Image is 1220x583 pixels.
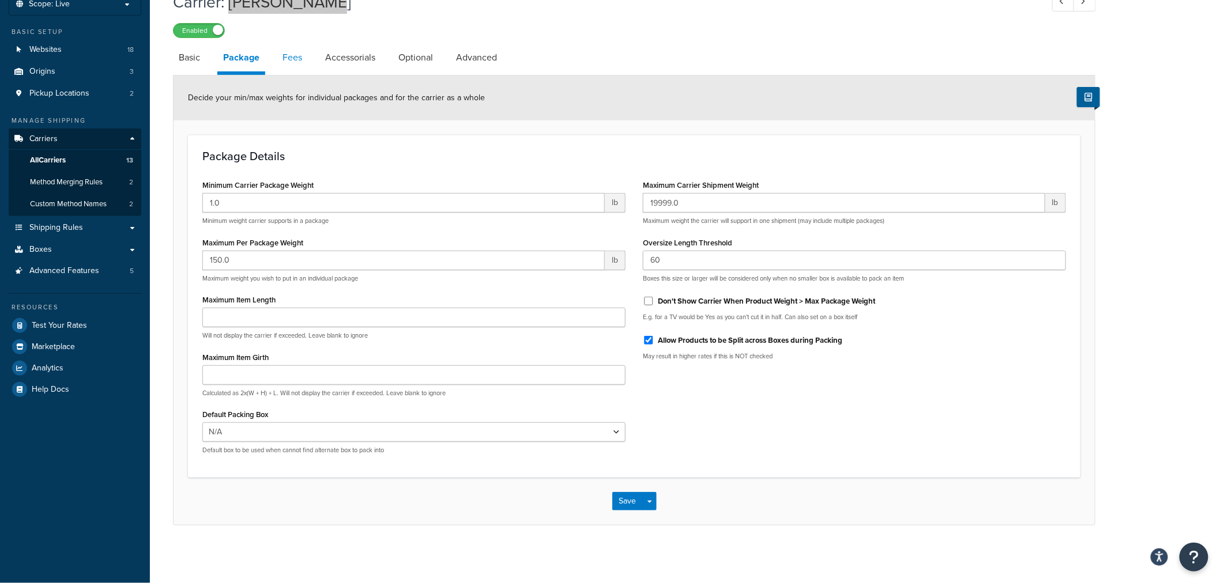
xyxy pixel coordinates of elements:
label: Don't Show Carrier When Product Weight > Max Package Weight [658,296,875,306]
li: Method Merging Rules [9,172,141,193]
label: Minimum Carrier Package Weight [202,181,314,190]
a: Fees [277,44,308,71]
a: Help Docs [9,379,141,400]
a: Marketplace [9,336,141,357]
p: Boxes this size or larger will be considered only when no smaller box is available to pack an item [643,274,1066,283]
button: Open Resource Center [1180,543,1208,571]
span: 2 [130,89,134,99]
span: Marketplace [32,342,75,352]
span: 2 [129,177,133,187]
li: Custom Method Names [9,194,141,215]
span: 5 [130,266,134,276]
a: Boxes [9,239,141,260]
li: Carriers [9,128,141,216]
a: Carriers [9,128,141,150]
p: Maximum weight you wish to put in an individual package [202,274,626,283]
span: lb [605,251,626,270]
p: Default box to be used when cannot find alternate box to pack into [202,446,626,455]
a: Package [217,44,265,75]
span: lb [605,193,626,213]
span: Analytics [32,364,63,373]
label: Allow Products to be Split across Boxes during Packing [658,335,842,346]
p: E.g. for a TV would be Yes as you can't cut it in half. Can also set on a box itself [643,313,1066,321]
a: Websites18 [9,39,141,60]
span: 2 [129,199,133,209]
label: Maximum Carrier Shipment Weight [643,181,759,190]
label: Maximum Item Girth [202,353,269,362]
span: Test Your Rates [32,321,87,331]
div: Manage Shipping [9,116,141,126]
p: Maximum weight the carrier will support in one shipment (may include multiple packages) [643,217,1066,225]
a: Origins3 [9,61,141,82]
span: Shipping Rules [29,223,83,233]
li: Pickup Locations [9,83,141,104]
span: 3 [130,67,134,77]
a: Advanced Features5 [9,260,141,282]
a: Basic [173,44,206,71]
li: Advanced Features [9,260,141,282]
a: Advanced [450,44,503,71]
li: Websites [9,39,141,60]
span: Custom Method Names [30,199,107,209]
span: Pickup Locations [29,89,89,99]
a: Test Your Rates [9,315,141,336]
span: Carriers [29,134,58,144]
li: Origins [9,61,141,82]
div: Resources [9,302,141,312]
a: Custom Method Names2 [9,194,141,215]
h3: Package Details [202,150,1066,162]
p: May result in higher rates if this is NOT checked [643,352,1066,361]
a: Accessorials [319,44,381,71]
a: Analytics [9,358,141,378]
a: Optional [393,44,439,71]
span: Help Docs [32,385,69,395]
span: 13 [126,156,133,165]
a: Method Merging Rules2 [9,172,141,193]
a: Shipping Rules [9,217,141,238]
label: Maximum Per Package Weight [202,238,303,247]
span: Method Merging Rules [30,177,103,187]
span: Decide your min/max weights for individual packages and for the carrier as a whole [188,92,485,104]
span: Origins [29,67,55,77]
button: Show Help Docs [1077,87,1100,107]
p: Calculated as 2x(W + H) + L. Will not display the carrier if exceeded. Leave blank to ignore [202,389,626,397]
a: Pickup Locations2 [9,83,141,104]
span: lb [1045,193,1066,213]
span: All Carriers [30,156,66,165]
label: Oversize Length Threshold [643,238,732,247]
span: Advanced Features [29,266,99,276]
span: Boxes [29,245,52,255]
p: Will not display the carrier if exceeded. Leave blank to ignore [202,331,626,340]
div: Basic Setup [9,27,141,37]
a: AllCarriers13 [9,150,141,171]
button: Save [612,492,643,510]
p: Minimum weight carrier supports in a package [202,217,626,225]
label: Enabled [174,24,224,37]
span: 18 [127,45,134,55]
label: Maximum Item Length [202,296,276,304]
label: Default Packing Box [202,410,268,419]
span: Websites [29,45,62,55]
